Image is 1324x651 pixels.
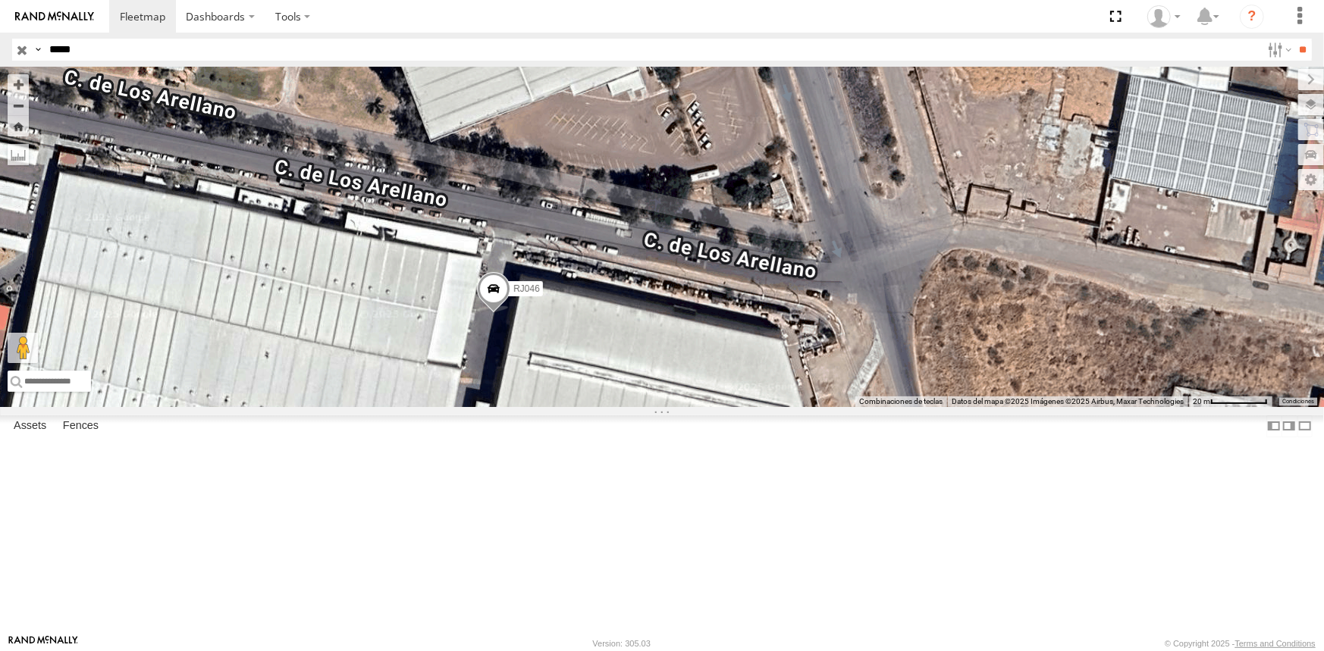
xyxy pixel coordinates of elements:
button: Zoom out [8,95,29,116]
label: Measure [8,144,29,165]
label: Search Filter Options [1262,39,1294,61]
i: ? [1240,5,1264,29]
span: 20 m [1193,397,1210,405]
button: Zoom Home [8,116,29,136]
span: RJ046 [513,283,540,294]
label: Dock Summary Table to the Left [1266,415,1282,437]
label: Map Settings [1298,169,1324,190]
a: Condiciones [1282,399,1314,405]
img: rand-logo.svg [15,11,94,22]
a: Visit our Website [8,636,78,651]
div: © Copyright 2025 - [1165,639,1316,648]
button: Combinaciones de teclas [859,396,943,407]
button: Arrastra el hombrecito naranja al mapa para abrir Street View [8,333,38,363]
label: Search Query [32,39,44,61]
span: Datos del mapa ©2025 Imágenes ©2025 Airbus, Maxar Technologies [952,397,1184,405]
a: Terms and Conditions [1235,639,1316,648]
label: Assets [6,415,54,437]
div: Reynaldo Alvarado [1142,5,1186,28]
button: Zoom in [8,74,29,95]
label: Hide Summary Table [1297,415,1313,437]
label: Fences [55,415,106,437]
label: Dock Summary Table to the Right [1282,415,1297,437]
button: Escala del mapa: 20 m por 72 píxeles [1188,396,1272,407]
div: Version: 305.03 [593,639,651,648]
